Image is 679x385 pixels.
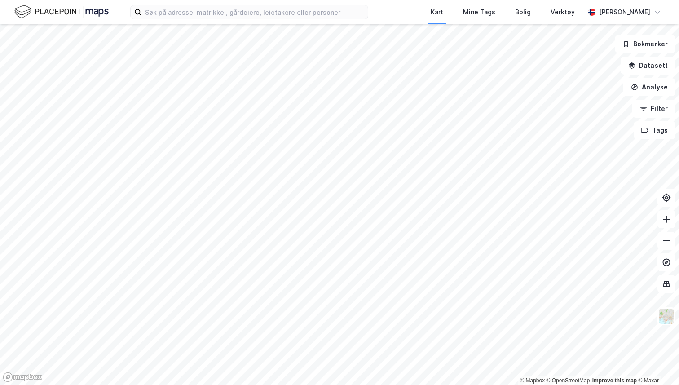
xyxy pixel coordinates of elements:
div: Verktøy [551,7,575,18]
div: Mine Tags [463,7,495,18]
a: Mapbox homepage [3,372,42,382]
a: OpenStreetMap [547,377,590,384]
div: Bolig [515,7,531,18]
button: Tags [634,121,675,139]
img: logo.f888ab2527a4732fd821a326f86c7f29.svg [14,4,109,20]
div: [PERSON_NAME] [599,7,650,18]
button: Bokmerker [615,35,675,53]
img: Z [658,308,675,325]
button: Filter [632,100,675,118]
div: Kart [431,7,443,18]
div: Kontrollprogram for chat [634,342,679,385]
a: Mapbox [520,377,545,384]
a: Improve this map [592,377,637,384]
button: Datasett [621,57,675,75]
iframe: Chat Widget [634,342,679,385]
input: Søk på adresse, matrikkel, gårdeiere, leietakere eller personer [141,5,368,19]
button: Analyse [623,78,675,96]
